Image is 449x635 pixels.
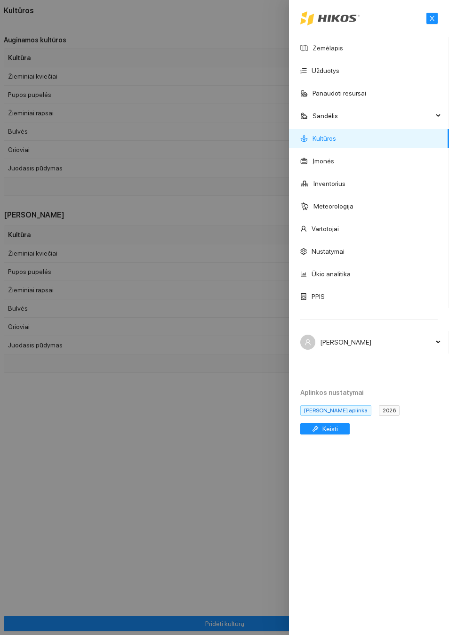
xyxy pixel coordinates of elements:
a: Įmonės [313,157,334,165]
a: Kultūros [313,135,336,142]
a: Ūkio analitika [312,270,351,278]
a: PPIS [312,293,325,300]
a: Panaudoti resursai [313,89,366,97]
button: close [426,13,438,24]
strong: Aplinkos nustatymai [300,389,363,396]
span: close [427,15,437,22]
a: Nustatymai [312,248,345,255]
button: toolKeisti [300,423,350,434]
span: user [305,339,311,346]
span: [PERSON_NAME] aplinka [300,405,371,416]
a: Vartotojai [312,225,339,233]
a: Žemėlapis [313,44,343,52]
span: [PERSON_NAME] [320,333,433,352]
a: Užduotys [312,67,339,74]
span: 2026 [379,405,400,416]
span: Sandėlis [313,106,433,125]
a: Inventorius [313,180,345,187]
a: Meteorologija [313,202,353,210]
span: Keisti [322,424,338,434]
span: tool [312,426,319,433]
